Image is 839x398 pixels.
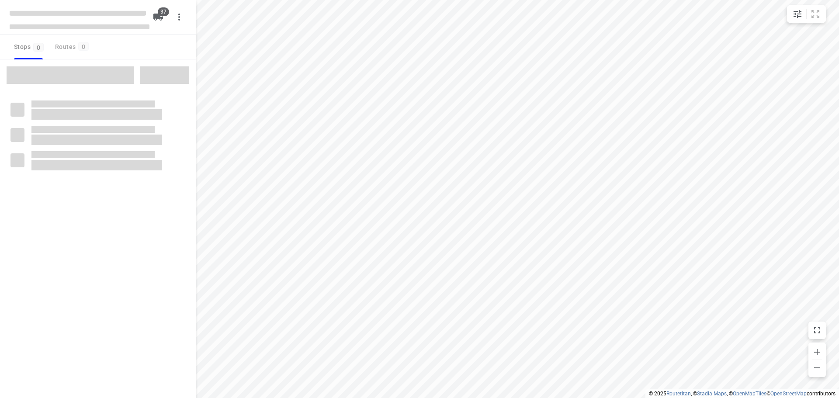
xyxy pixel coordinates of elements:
[649,391,836,397] li: © 2025 , © , © © contributors
[697,391,727,397] a: Stadia Maps
[666,391,691,397] a: Routetitan
[787,5,826,23] div: small contained button group
[733,391,766,397] a: OpenMapTiles
[789,5,806,23] button: Map settings
[770,391,807,397] a: OpenStreetMap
